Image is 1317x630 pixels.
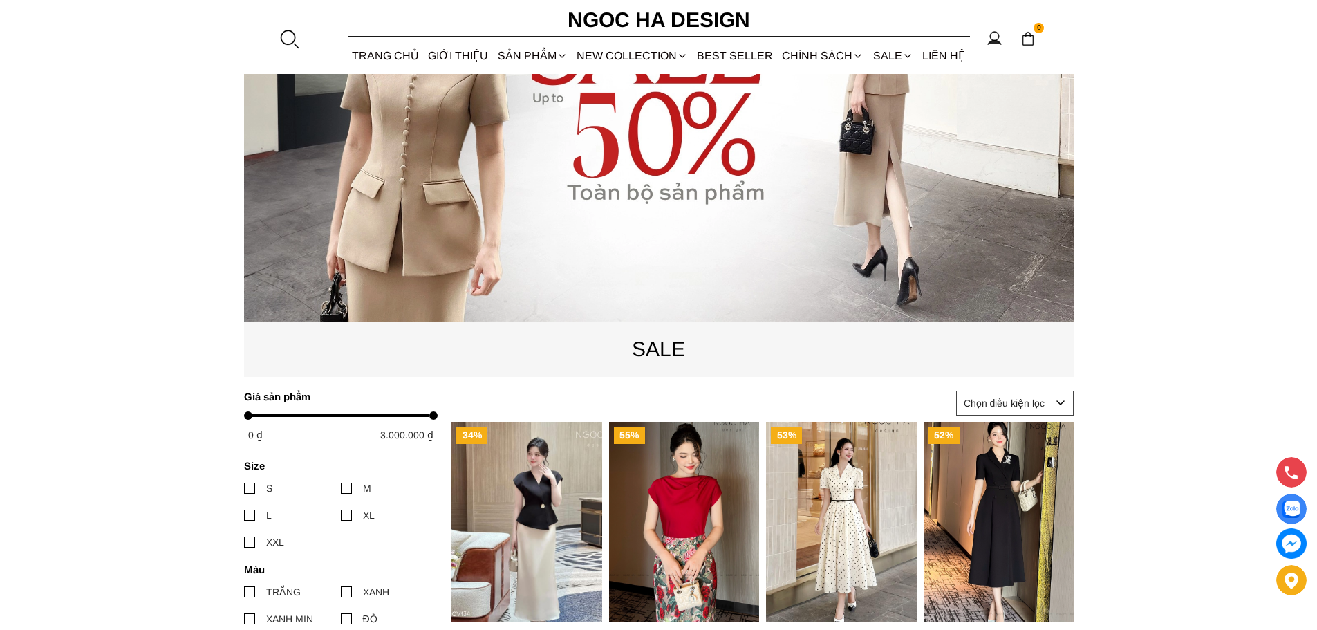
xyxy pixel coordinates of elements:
[1276,528,1307,559] a: messenger
[266,611,313,627] div: XANH MIN
[868,37,917,74] a: SALE
[380,429,433,441] span: 3.000.000 ₫
[244,460,429,472] h4: Size
[778,37,868,74] div: Chính sách
[244,391,429,402] h4: Giá sản phẩm
[248,429,263,441] span: 0 ₫
[451,422,602,622] img: Diva Set_ Áo Rớt Vai Cổ V, Chân Váy Lụa Đuôi Cá A1078+CV134
[572,37,692,74] a: NEW COLLECTION
[363,611,377,627] div: ĐỎ
[608,422,759,622] a: Product image - Mely Top_ Áo Lụa Cổ Đổ Rớt Vai A003
[266,584,301,600] div: TRẮNG
[244,333,1074,365] p: SALE
[266,535,284,550] div: XXL
[1276,494,1307,524] a: Display image
[1282,501,1300,518] img: Display image
[493,37,572,74] div: SẢN PHẨM
[451,422,602,622] a: Product image - Diva Set_ Áo Rớt Vai Cổ V, Chân Váy Lụa Đuôi Cá A1078+CV134
[766,422,917,622] a: Product image - Lamia Dress_ Đầm Chấm Bi Cổ Vest Màu Kem D1003
[917,37,969,74] a: LIÊN HỆ
[766,422,917,622] img: Lamia Dress_ Đầm Chấm Bi Cổ Vest Màu Kem D1003
[608,422,759,622] img: Mely Top_ Áo Lụa Cổ Đổ Rớt Vai A003
[693,37,778,74] a: BEST SELLER
[348,37,424,74] a: TRANG CHỦ
[244,564,429,575] h4: Màu
[923,422,1074,622] a: Product image - Irene Dress - Đầm Vest Dáng Xòe Kèm Đai D713
[1034,23,1045,34] span: 0
[266,508,272,523] div: L
[1020,31,1036,46] img: img-CART-ICON-ksit0nf1
[363,481,371,496] div: M
[923,422,1074,622] img: Irene Dress - Đầm Vest Dáng Xòe Kèm Đai D713
[555,3,763,37] a: Ngoc Ha Design
[424,37,493,74] a: GIỚI THIỆU
[266,481,272,496] div: S
[363,584,389,600] div: XANH
[363,508,375,523] div: XL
